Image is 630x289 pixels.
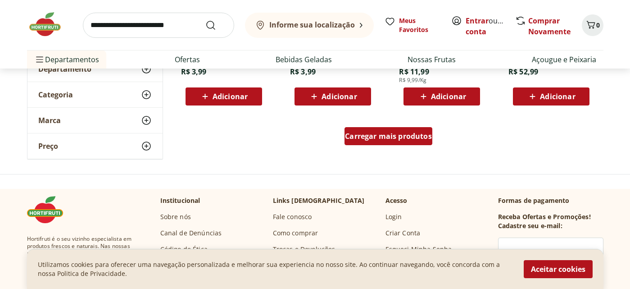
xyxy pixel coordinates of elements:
[540,93,575,100] span: Adicionar
[528,16,571,37] a: Comprar Novamente
[399,16,440,34] span: Meus Favoritos
[385,229,421,238] a: Criar Conta
[160,196,200,205] p: Institucional
[273,212,312,221] a: Fale conosco
[27,196,72,223] img: Hortifruti
[399,67,429,77] span: R$ 11,99
[345,133,432,140] span: Carregar mais produtos
[213,93,248,100] span: Adicionar
[269,20,355,30] b: Informe sua localização
[385,245,452,254] a: Esqueci Minha Senha
[582,14,603,36] button: Carrinho
[38,64,91,73] span: Departamento
[38,260,513,278] p: Utilizamos cookies para oferecer uma navegação personalizada e melhorar sua experiencia no nosso ...
[403,87,480,106] button: Adicionar
[498,221,562,230] h3: Cadastre seu e-mail:
[466,15,506,37] span: ou
[524,260,593,278] button: Aceitar cookies
[83,13,234,38] input: search
[498,196,603,205] p: Formas de pagamento
[273,245,335,254] a: Trocas e Devoluções
[27,11,72,38] img: Hortifruti
[273,196,365,205] p: Links [DEMOGRAPHIC_DATA]
[276,54,332,65] a: Bebidas Geladas
[466,16,489,26] a: Entrar
[498,212,591,221] h3: Receba Ofertas e Promoções!
[532,54,596,65] a: Açougue e Peixaria
[27,133,163,159] button: Preço
[295,87,371,106] button: Adicionar
[186,87,262,106] button: Adicionar
[38,90,73,99] span: Categoria
[38,142,58,151] span: Preço
[27,235,146,286] span: Hortifruti é o seu vizinho especialista em produtos frescos e naturais. Nas nossas plataformas de...
[385,212,402,221] a: Login
[508,67,538,77] span: R$ 52,99
[27,108,163,133] button: Marca
[385,16,440,34] a: Meus Favoritos
[399,77,426,84] span: R$ 9,99/Kg
[38,116,61,125] span: Marca
[385,196,408,205] p: Acesso
[181,67,207,77] span: R$ 3,99
[273,229,318,238] a: Como comprar
[160,212,191,221] a: Sobre nós
[27,56,163,82] button: Departamento
[290,67,316,77] span: R$ 3,99
[408,54,456,65] a: Nossas Frutas
[160,245,208,254] a: Código de Ética
[466,16,515,37] a: Criar conta
[205,20,227,31] button: Submit Search
[245,13,374,38] button: Informe sua localização
[513,87,589,106] button: Adicionar
[344,127,432,149] a: Carregar mais produtos
[34,49,45,70] button: Menu
[596,21,600,29] span: 0
[322,93,357,100] span: Adicionar
[160,229,222,238] a: Canal de Denúncias
[27,82,163,107] button: Categoria
[34,49,99,70] span: Departamentos
[431,93,466,100] span: Adicionar
[175,54,200,65] a: Ofertas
